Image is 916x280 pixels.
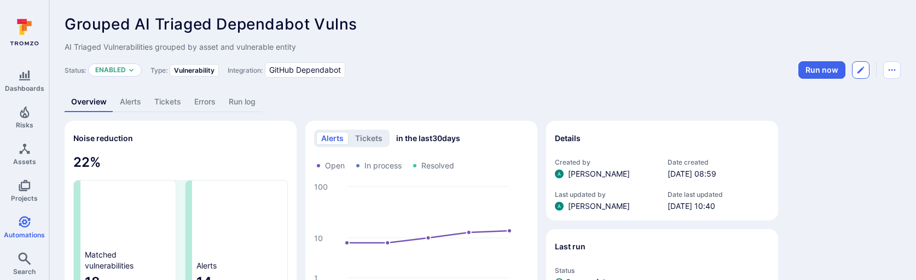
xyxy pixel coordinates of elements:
[65,15,357,33] span: Grouped AI Triaged Dependabot Vulns
[883,61,901,79] button: Automation menu
[546,121,778,220] section: Details widget
[4,231,45,239] span: Automations
[798,61,845,79] button: Run automation
[148,92,188,112] a: Tickets
[568,201,630,212] span: [PERSON_NAME]
[16,121,33,129] span: Risks
[350,132,387,145] button: tickets
[65,66,86,74] span: Status:
[668,190,769,199] span: Date last updated
[269,65,341,75] span: GitHub Dependabot
[555,266,769,275] span: Status
[73,133,133,143] span: Noise reduction
[668,168,769,179] span: [DATE] 08:59
[65,92,113,112] a: Overview
[128,67,135,73] button: Expand dropdown
[314,182,328,191] text: 100
[13,267,36,276] span: Search
[364,160,402,171] span: In process
[150,66,167,74] span: Type:
[170,64,219,77] div: Vulnerability
[73,154,288,171] span: 22 %
[555,133,581,144] h2: Details
[555,241,585,252] h2: Last run
[555,202,564,211] div: Arjan Dehar
[5,84,44,92] span: Dashboards
[113,92,148,112] a: Alerts
[555,170,564,178] div: Arjan Dehar
[568,168,630,179] span: [PERSON_NAME]
[668,201,769,212] span: [DATE] 10:40
[555,158,657,166] span: Created by
[95,66,126,74] button: Enabled
[222,92,262,112] a: Run log
[316,132,349,145] button: alerts
[325,160,345,171] span: Open
[65,92,901,112] div: Automation tabs
[85,249,134,271] span: Matched vulnerabilities
[196,260,217,271] span: Alerts
[13,157,36,166] span: Assets
[852,61,869,79] button: Edit automation
[188,92,222,112] a: Errors
[11,194,38,202] span: Projects
[65,42,901,52] span: Edit description
[555,170,564,178] img: ACg8ocLSa5mPYBaXNx3eFu_EmspyJX0laNWN7cXOFirfQ7srZveEpg=s96-c
[314,234,323,243] text: 10
[421,160,454,171] span: Resolved
[228,66,263,74] span: Integration:
[396,133,460,144] span: in the last 30 days
[668,158,769,166] span: Date created
[555,190,657,199] span: Last updated by
[555,202,564,211] img: ACg8ocLSa5mPYBaXNx3eFu_EmspyJX0laNWN7cXOFirfQ7srZveEpg=s96-c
